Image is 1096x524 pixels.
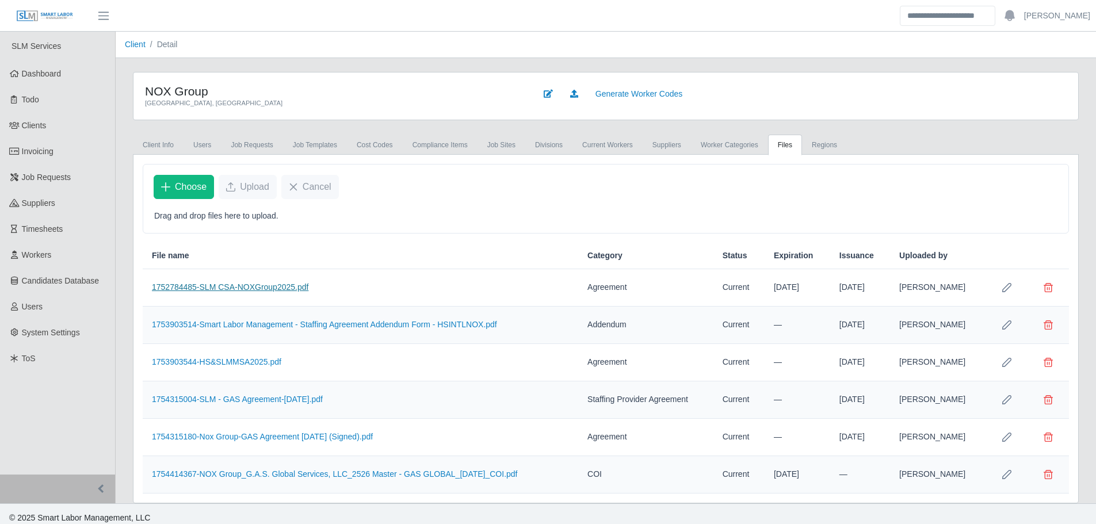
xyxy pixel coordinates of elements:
button: Delete file [1037,313,1060,336]
span: Clients [22,121,47,130]
td: [PERSON_NAME] [890,381,986,419]
span: Issuance [839,250,874,262]
li: Detail [146,39,178,51]
td: Addendum [578,307,713,344]
span: Job Requests [22,173,71,182]
a: cost codes [347,135,403,155]
span: Suppliers [22,198,55,208]
span: Todo [22,95,39,104]
button: Delete file [1037,351,1060,374]
td: Current [713,419,765,456]
td: [PERSON_NAME] [890,456,986,494]
td: [DATE] [765,269,830,307]
span: Candidates Database [22,276,100,285]
td: — [765,344,830,381]
p: Drag and drop files here to upload. [154,210,1057,222]
td: [PERSON_NAME] [890,307,986,344]
span: File name [152,250,189,262]
button: Delete file [1037,388,1060,411]
span: Workers [22,250,52,259]
button: Row Edit [995,313,1018,336]
span: Invoicing [22,147,54,156]
span: ToS [22,354,36,363]
button: Row Edit [995,351,1018,374]
span: Upload [240,180,269,194]
span: SLM Services [12,41,61,51]
button: Delete file [1037,276,1060,299]
button: Upload [219,175,277,199]
span: Category [587,250,623,262]
span: Timesheets [22,224,63,234]
td: [DATE] [765,456,830,494]
td: Agreement [578,419,713,456]
td: Agreement [578,344,713,381]
button: Row Edit [995,276,1018,299]
a: Compliance Items [403,135,478,155]
a: Job Requests [221,135,282,155]
td: Current [713,381,765,419]
td: Staffing Provider Agreement [578,381,713,419]
td: — [765,381,830,419]
td: [PERSON_NAME] [890,269,986,307]
a: 1754414367-NOX Group_G.A.S. Global Services, LLC_2526 Master - GAS GLOBAL_[DATE]_COI.pdf [152,469,518,479]
input: Search [900,6,995,26]
span: © 2025 Smart Labor Management, LLC [9,513,150,522]
a: Job Templates [283,135,347,155]
a: job sites [478,135,525,155]
a: 1754315180-Nox Group-GAS Agreement [DATE] (Signed).pdf [152,432,373,441]
button: Cancel [281,175,339,199]
span: Uploaded by [899,250,948,262]
span: Expiration [774,250,813,262]
td: [DATE] [830,344,890,381]
button: Choose [154,175,214,199]
a: Divisions [525,135,572,155]
span: Users [22,302,43,311]
td: Current [713,307,765,344]
span: System Settings [22,328,80,337]
a: Client [125,40,146,49]
td: [DATE] [830,381,890,419]
button: Row Edit [995,426,1018,449]
td: Current [713,344,765,381]
span: Cancel [303,180,331,194]
td: [DATE] [830,419,890,456]
span: Dashboard [22,69,62,78]
a: [PERSON_NAME] [1024,10,1090,22]
button: Row Edit [995,463,1018,486]
td: Current [713,456,765,494]
td: [DATE] [830,269,890,307]
a: Users [184,135,221,155]
td: [DATE] [830,307,890,344]
a: Generate Worker Codes [588,84,690,104]
img: SLM Logo [16,10,74,22]
td: Current [713,269,765,307]
a: 1752784485-SLM CSA-NOXGroup2025.pdf [152,282,308,292]
button: Row Edit [995,388,1018,411]
a: Client Info [133,135,184,155]
a: Worker Categories [691,135,768,155]
a: Files [768,135,802,155]
td: — [830,456,890,494]
a: 1753903544-HS&SLMMSA2025.pdf [152,357,281,366]
a: 1753903514-Smart Labor Management - Staffing Agreement Addendum Form - HSINTLNOX.pdf [152,320,497,329]
span: Status [723,250,747,262]
td: [PERSON_NAME] [890,419,986,456]
a: Suppliers [643,135,691,155]
button: Delete file [1037,426,1060,449]
td: — [765,307,830,344]
td: COI [578,456,713,494]
a: 1754315004-SLM - GAS Agreement-[DATE].pdf [152,395,323,404]
div: [GEOGRAPHIC_DATA], [GEOGRAPHIC_DATA] [145,98,519,108]
h4: NOX Group [145,84,519,98]
td: Agreement [578,269,713,307]
td: [PERSON_NAME] [890,344,986,381]
a: Regions [802,135,847,155]
td: — [765,419,830,456]
a: Current Workers [572,135,643,155]
span: Choose [175,180,207,194]
button: Delete file [1037,463,1060,486]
